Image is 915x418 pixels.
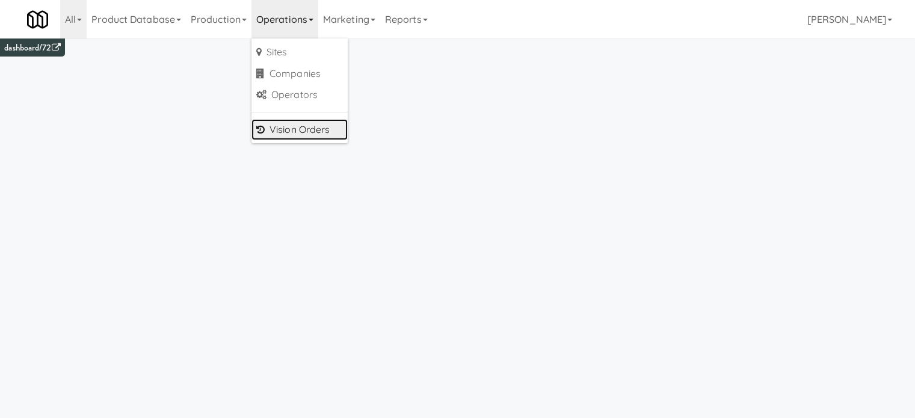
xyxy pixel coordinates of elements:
[251,63,348,85] a: Companies
[251,119,348,141] a: Vision Orders
[27,9,48,30] img: Micromart
[4,41,60,54] a: dashboard/72
[251,41,348,63] a: Sites
[251,84,348,106] a: Operators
